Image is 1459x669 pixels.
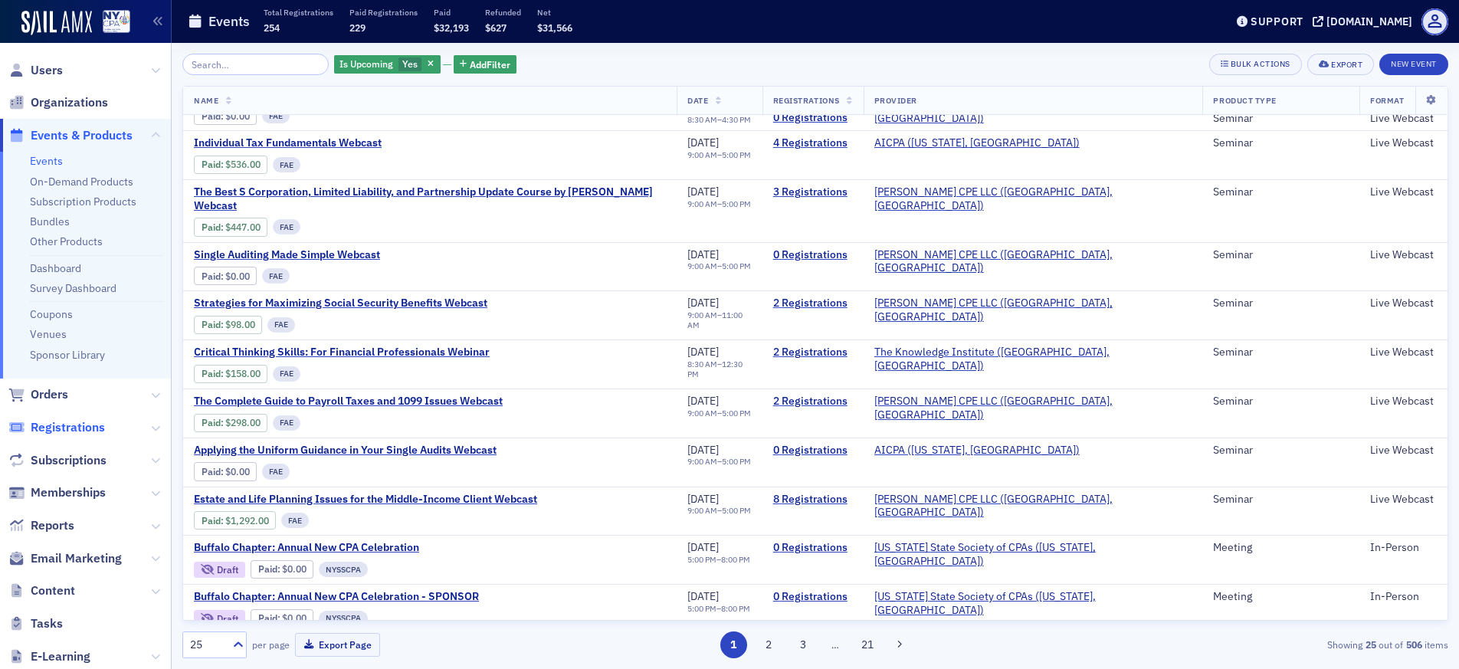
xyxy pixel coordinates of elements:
div: Paid: 0 - $0 [194,107,257,125]
a: [PERSON_NAME] CPE LLC ([GEOGRAPHIC_DATA], [GEOGRAPHIC_DATA]) [874,297,1192,323]
a: [PERSON_NAME] CPE LLC ([GEOGRAPHIC_DATA], [GEOGRAPHIC_DATA]) [874,248,1192,275]
a: 8 Registrations [773,493,853,507]
time: 5:00 PM [687,603,716,614]
a: Individual Tax Fundamentals Webcast [194,136,451,150]
span: Format [1370,95,1404,106]
span: Events & Products [31,127,133,144]
span: [DATE] [687,540,719,554]
span: : [202,271,225,282]
a: Paid [202,417,221,428]
span: $98.00 [225,319,255,330]
div: Paid: 0 - $0 [251,560,313,579]
a: 2 Registrations [773,297,853,310]
span: Add Filter [470,57,510,71]
div: Paid: 2 - $15800 [194,365,267,383]
div: Live Webcast [1370,185,1437,199]
button: 2 [755,631,782,658]
time: 5:00 PM [722,408,751,418]
div: Meeting [1213,541,1349,555]
div: 25 [190,637,224,653]
div: Live Webcast [1370,493,1437,507]
div: Paid: 0 - $0 [194,267,257,285]
a: Orders [8,386,68,403]
div: NYSSCPA [319,611,368,626]
div: Paid: 0 - $0 [194,462,257,480]
span: [DATE] [687,443,719,457]
a: SailAMX [21,11,92,35]
a: Organizations [8,94,108,111]
time: 9:00 AM [687,408,717,418]
div: Showing out of items [1037,638,1448,651]
a: AICPA ([US_STATE], [GEOGRAPHIC_DATA]) [874,444,1080,457]
span: Users [31,62,63,79]
span: Product Type [1213,95,1276,106]
a: Critical Thinking Skills: For Financial Professionals Webinar [194,346,490,359]
div: – [687,604,750,614]
a: Paid [258,612,277,624]
a: Paid [202,466,221,477]
span: $627 [485,21,507,34]
div: – [687,310,752,330]
span: $0.00 [282,612,307,624]
span: : [202,417,225,428]
div: Export [1331,61,1362,69]
span: 229 [349,21,366,34]
div: Yes [334,55,441,74]
div: Draft [194,562,245,578]
a: [PERSON_NAME] CPE LLC ([GEOGRAPHIC_DATA], [GEOGRAPHIC_DATA]) [874,185,1192,212]
span: : [202,466,225,477]
a: Applying the Uniform Guidance in Your Single Audits Webcast [194,444,497,457]
div: FAE [273,366,300,382]
a: Strategies for Maximizing Social Security Benefits Webcast [194,297,487,310]
span: : [202,221,225,233]
time: 9:00 AM [687,505,717,516]
time: 9:00 AM [687,198,717,209]
a: 2 Registrations [773,395,853,408]
span: : [258,563,282,575]
div: – [687,199,751,209]
button: 3 [790,631,817,658]
button: Export [1307,54,1374,75]
label: per page [252,638,290,651]
a: Venues [30,327,67,341]
div: Support [1251,15,1303,28]
span: $0.00 [282,563,307,575]
a: [US_STATE] State Society of CPAs ([US_STATE], [GEOGRAPHIC_DATA]) [874,590,1192,617]
div: Paid: 2 - $29800 [194,414,267,432]
span: Memberships [31,484,106,501]
div: Seminar [1213,248,1349,262]
span: Buffalo Chapter: Annual New CPA Celebration [194,541,451,555]
a: AICPA ([US_STATE], [GEOGRAPHIC_DATA]) [874,136,1080,150]
div: – [687,555,750,565]
span: Name [194,95,218,106]
span: : [202,159,225,170]
div: FAE [273,219,300,234]
button: [DOMAIN_NAME] [1313,16,1418,27]
div: Seminar [1213,185,1349,199]
a: 3 Registrations [773,185,853,199]
div: [DOMAIN_NAME] [1326,15,1412,28]
a: Paid [202,271,221,282]
input: Search… [182,54,329,75]
a: Users [8,62,63,79]
a: Subscriptions [8,452,107,469]
a: Paid [258,563,277,575]
div: – [687,115,751,125]
time: 9:00 AM [687,261,717,271]
span: $536.00 [225,159,261,170]
span: : [202,110,225,122]
time: 5:00 PM [722,149,751,160]
time: 5:00 PM [722,261,751,271]
div: – [687,150,751,160]
strong: 506 [1403,638,1425,651]
p: Net [537,7,572,18]
span: Subscriptions [31,452,107,469]
button: New Event [1379,54,1448,75]
span: Surgent McCoy CPE LLC (Devon, PA) [874,493,1192,520]
strong: 25 [1362,638,1379,651]
a: The Complete Guide to Payroll Taxes and 1099 Issues Webcast [194,395,503,408]
span: Surgent McCoy CPE LLC (Devon, PA) [874,248,1192,275]
div: Live Webcast [1370,444,1437,457]
a: Sponsor Library [30,348,105,362]
div: Seminar [1213,297,1349,310]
